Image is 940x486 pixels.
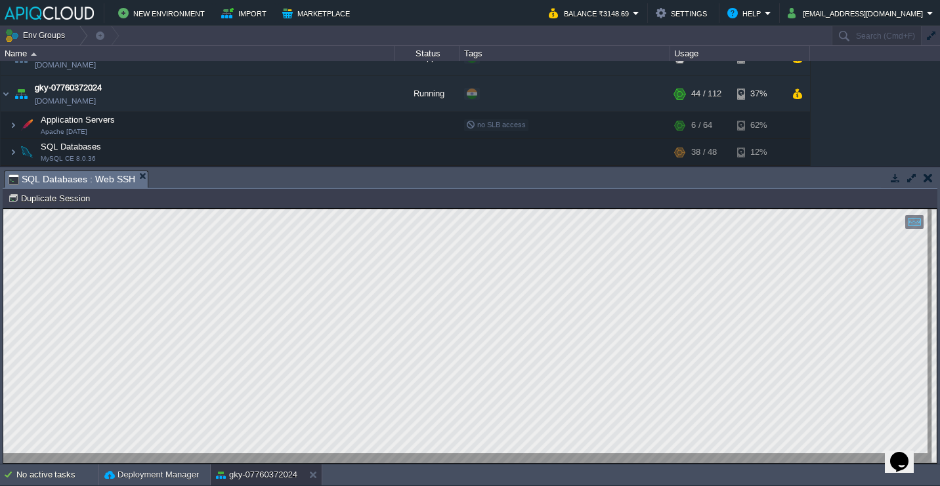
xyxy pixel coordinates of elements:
span: Application Servers [39,114,117,125]
div: Tags [461,46,670,61]
a: gky-07760372024 [35,81,102,94]
div: 38 / 48 [691,139,717,165]
span: MySQL CE 8.0.36 [41,155,96,163]
div: 62% [737,112,780,138]
span: no SLB access [466,121,526,129]
div: 6 / 64 [691,112,712,138]
iframe: chat widget [885,434,927,473]
span: SQL Databases [39,141,103,152]
a: [DOMAIN_NAME] [35,58,96,71]
div: 12% [737,139,780,165]
img: AMDAwAAAACH5BAEAAAAALAAAAAABAAEAAAICRAEAOw== [12,76,30,111]
div: Status [395,46,459,61]
a: SQL DatabasesMySQL CE 8.0.36 [39,142,103,152]
span: Apache [DATE] [41,128,87,136]
div: 44 / 112 [691,76,721,111]
a: [DOMAIN_NAME] [35,94,96,108]
img: APIQCloud [5,7,94,20]
img: AMDAwAAAACH5BAEAAAAALAAAAAABAAEAAAICRAEAOw== [31,52,37,56]
img: AMDAwAAAACH5BAEAAAAALAAAAAABAAEAAAICRAEAOw== [1,76,11,111]
div: Usage [671,46,809,61]
button: New Environment [118,5,209,21]
button: Marketplace [282,5,354,21]
a: Application ServersApache [DATE] [39,115,117,125]
button: Import [221,5,270,21]
img: AMDAwAAAACH5BAEAAAAALAAAAAABAAEAAAICRAEAOw== [9,139,17,165]
button: gky-07760372024 [216,468,297,481]
img: AMDAwAAAACH5BAEAAAAALAAAAAABAAEAAAICRAEAOw== [18,112,36,138]
img: AMDAwAAAACH5BAEAAAAALAAAAAABAAEAAAICRAEAOw== [18,139,36,165]
div: No active tasks [16,464,98,485]
button: Help [727,5,765,21]
img: AMDAwAAAACH5BAEAAAAALAAAAAABAAEAAAICRAEAOw== [9,112,17,138]
button: Duplicate Session [8,192,94,204]
div: Name [1,46,394,61]
button: [EMAIL_ADDRESS][DOMAIN_NAME] [788,5,927,21]
button: Env Groups [5,26,70,45]
div: 37% [737,76,780,111]
button: Settings [656,5,711,21]
button: Balance ₹3148.69 [549,5,633,21]
button: Deployment Manager [104,468,199,481]
div: Running [395,76,460,111]
span: SQL Databases : Web SSH [9,171,135,188]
